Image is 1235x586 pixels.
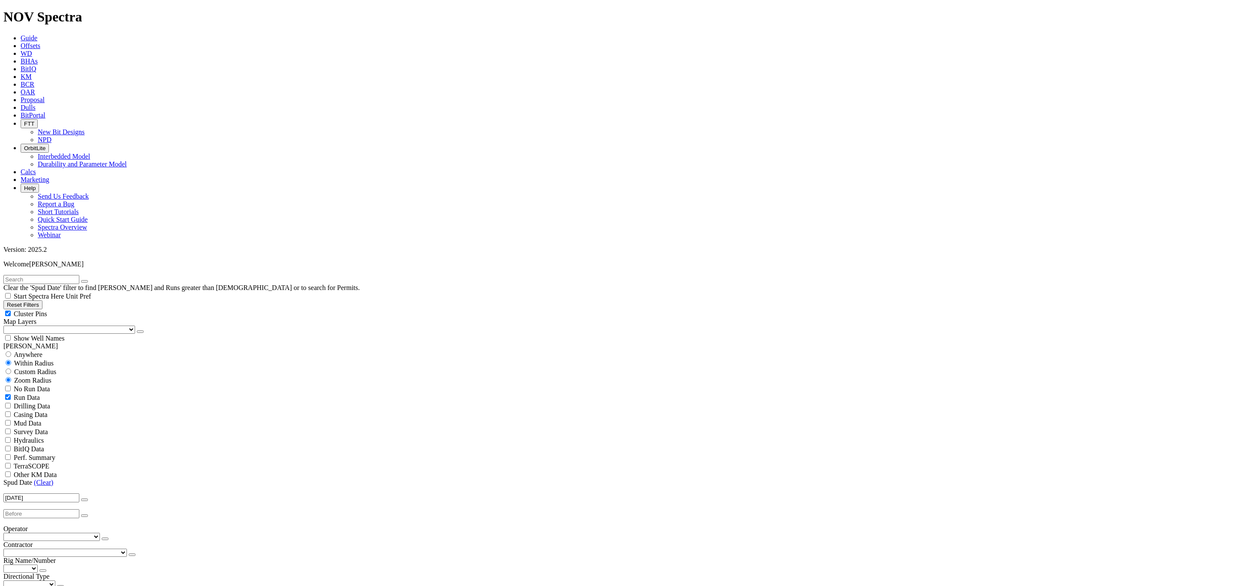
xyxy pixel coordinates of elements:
[21,96,45,103] a: Proposal
[14,351,42,358] span: Anywhere
[21,42,40,49] a: Offsets
[38,193,89,200] a: Send Us Feedback
[14,394,40,401] span: Run Data
[14,293,64,300] span: Start Spectra Here
[14,411,48,418] span: Casing Data
[14,377,51,384] span: Zoom Radius
[21,88,35,96] a: OAR
[38,160,127,168] a: Durability and Parameter Model
[3,509,79,518] input: Before
[21,112,45,119] a: BitPortal
[14,385,50,393] span: No Run Data
[14,454,55,461] span: Perf. Summary
[14,335,64,342] span: Show Well Names
[24,185,36,191] span: Help
[3,493,79,502] input: After
[21,168,36,175] a: Calcs
[3,342,1232,350] div: [PERSON_NAME]
[38,153,90,160] a: Interbedded Model
[38,128,84,136] a: New Bit Designs
[14,462,49,470] span: TerraSCOPE
[3,541,33,548] span: Contractor
[21,184,39,193] button: Help
[3,453,1232,462] filter-controls-checkbox: Performance Summary
[14,471,57,478] span: Other KM Data
[3,462,1232,470] filter-controls-checkbox: TerraSCOPE Data
[14,428,48,435] span: Survey Data
[21,73,32,80] a: KM
[3,479,32,486] span: Spud Date
[21,57,38,65] a: BHAs
[21,119,38,128] button: FTT
[38,136,51,143] a: NPD
[3,318,36,325] span: Map Layers
[21,144,49,153] button: OrbitLite
[24,121,34,127] span: FTT
[38,231,61,239] a: Webinar
[5,293,11,299] input: Start Spectra Here
[3,470,1232,479] filter-controls-checkbox: TerraSCOPE Data
[21,176,49,183] a: Marketing
[38,200,74,208] a: Report a Bug
[24,145,45,151] span: OrbitLite
[21,50,32,57] a: WD
[21,65,36,72] a: BitIQ
[3,300,42,309] button: Reset Filters
[3,436,1232,444] filter-controls-checkbox: Hydraulics Analysis
[3,573,49,580] span: Directional Type
[21,81,34,88] a: BCR
[3,246,1232,254] div: Version: 2025.2
[38,216,87,223] a: Quick Start Guide
[29,260,84,268] span: [PERSON_NAME]
[3,284,360,291] span: Clear the 'Spud Date' filter to find [PERSON_NAME] and Runs greater than [DEMOGRAPHIC_DATA] or to...
[14,368,56,375] span: Custom Radius
[3,9,1232,25] h1: NOV Spectra
[3,275,79,284] input: Search
[14,359,54,367] span: Within Radius
[38,224,87,231] a: Spectra Overview
[3,260,1232,268] p: Welcome
[14,437,44,444] span: Hydraulics
[14,420,41,427] span: Mud Data
[14,402,50,410] span: Drilling Data
[21,34,37,42] a: Guide
[3,525,28,532] span: Operator
[14,445,44,453] span: BitIQ Data
[38,208,79,215] a: Short Tutorials
[66,293,91,300] span: Unit Pref
[21,104,36,111] a: Dulls
[3,557,56,564] span: Rig Name/Number
[14,310,47,317] span: Cluster Pins
[34,479,53,486] a: (Clear)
